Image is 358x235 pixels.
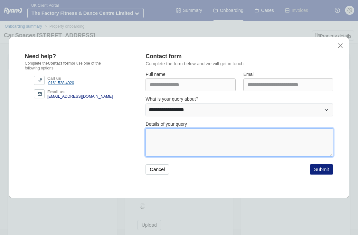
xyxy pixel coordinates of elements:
[146,96,198,102] label: What is your query about?
[146,122,187,127] label: Details of your query
[337,42,344,49] button: close
[48,81,74,85] a: 0161 528 4020
[47,94,113,99] div: [EMAIL_ADDRESS][DOMAIN_NAME]
[47,76,74,81] div: Call us
[146,164,169,175] button: Cancel
[146,61,333,67] p: Complete the form below and we will get in touch.
[47,89,113,94] div: Email us
[146,53,325,60] div: Contact form
[48,61,72,66] b: Contact form
[146,72,165,77] label: Full name
[25,53,114,60] div: Need help?
[243,72,255,77] label: Email
[25,61,114,71] p: Complete the or use one of the following options
[310,164,333,175] button: Submit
